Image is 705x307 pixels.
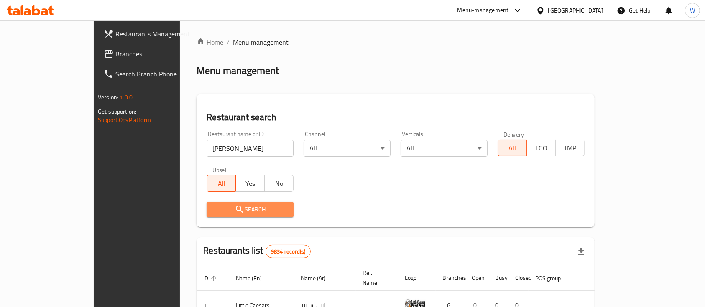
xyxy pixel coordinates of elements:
a: Restaurants Management [97,24,212,44]
div: All [401,140,488,157]
a: Search Branch Phone [97,64,212,84]
nav: breadcrumb [197,37,595,47]
span: All [501,142,524,154]
h2: Menu management [197,64,279,77]
span: Branches [115,49,205,59]
div: [GEOGRAPHIC_DATA] [548,6,603,15]
span: Name (Ar) [301,273,337,283]
div: All [304,140,391,157]
span: Yes [239,178,261,190]
div: Export file [571,241,591,261]
th: Branches [436,265,465,291]
span: 1.0.0 [120,92,133,103]
h2: Restaurant search [207,111,585,124]
span: 9834 record(s) [266,248,310,256]
div: Menu-management [457,5,509,15]
button: Yes [235,175,265,192]
span: Restaurants Management [115,29,205,39]
th: Logo [398,265,436,291]
a: Branches [97,44,212,64]
label: Upsell [212,167,228,173]
span: Version: [98,92,118,103]
span: No [268,178,290,190]
a: Support.OpsPlatform [98,114,151,125]
span: Get support on: [98,106,136,117]
input: Search for restaurant name or ID.. [207,140,294,157]
span: Search Branch Phone [115,69,205,79]
span: All [210,178,232,190]
th: Closed [508,265,529,291]
span: Name (En) [236,273,273,283]
span: W [690,6,695,15]
label: Delivery [503,131,524,137]
button: TGO [526,140,556,156]
span: TMP [559,142,581,154]
button: No [264,175,294,192]
h2: Restaurants list [203,244,311,258]
button: TMP [555,140,585,156]
button: All [207,175,236,192]
span: TGO [530,142,552,154]
th: Open [465,265,488,291]
li: / [227,37,230,47]
span: POS group [535,273,572,283]
div: Total records count [266,245,311,258]
th: Busy [488,265,508,291]
span: Search [213,204,287,215]
span: Ref. Name [363,268,388,288]
button: All [498,140,527,156]
span: ID [203,273,219,283]
button: Search [207,202,294,217]
span: Menu management [233,37,289,47]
